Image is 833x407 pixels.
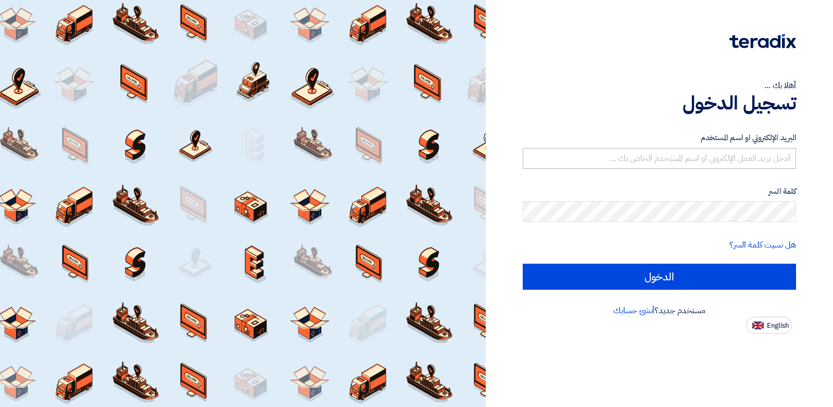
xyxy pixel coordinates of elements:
a: هل نسيت كلمة السر؟ [729,239,796,251]
input: أدخل بريد العمل الإلكتروني او اسم المستخدم الخاص بك ... [523,148,796,169]
div: أهلا بك ... [523,79,796,92]
img: Teradix logo [729,34,796,48]
span: English [767,322,789,329]
label: البريد الإلكتروني او اسم المستخدم [523,132,796,144]
h1: تسجيل الدخول [523,92,796,115]
a: أنشئ حسابك [613,304,654,317]
label: كلمة السر [523,186,796,198]
div: مستخدم جديد؟ [523,304,796,317]
input: الدخول [523,264,796,290]
img: en-US.png [752,322,764,329]
button: English [746,317,792,334]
